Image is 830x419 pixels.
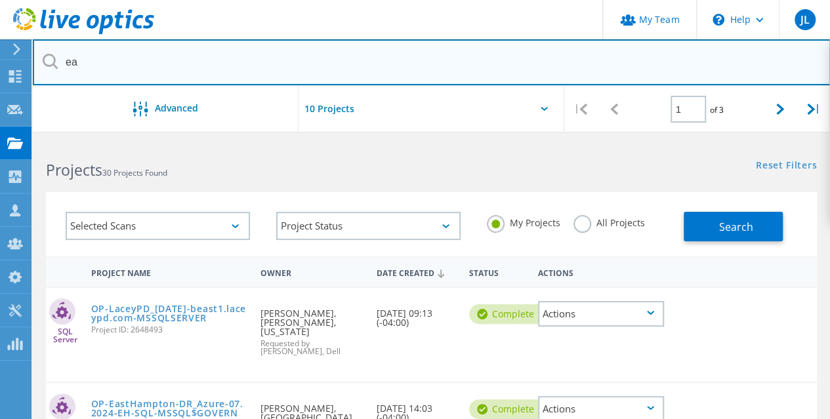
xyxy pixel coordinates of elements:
div: Project Name [85,260,255,284]
span: Requested by [PERSON_NAME], Dell [260,340,363,355]
span: Project ID: 2648493 [91,326,248,334]
b: Projects [46,159,102,180]
span: JL [800,14,809,25]
div: Owner [254,260,369,284]
span: SQL Server [46,328,85,344]
div: Complete [469,399,547,419]
span: of 3 [709,104,723,115]
span: 30 Projects Found [102,167,167,178]
label: My Projects [487,215,560,228]
label: All Projects [573,215,645,228]
a: OP-LaceyPD_[DATE]-beast1.laceypd.com-MSSQLSERVER [91,304,248,323]
div: [PERSON_NAME], [PERSON_NAME], [US_STATE] [254,288,369,369]
span: Search [719,220,753,234]
div: Actions [531,260,671,284]
span: Advanced [155,104,198,113]
div: [DATE] 09:13 (-04:00) [370,288,463,340]
div: Project Status [276,212,461,240]
a: Reset Filters [756,161,817,172]
div: | [797,86,830,132]
a: OP-EastHampton-DR_Azure-07.2024-EH-SQL-MSSQL$GOVERN [91,399,248,418]
a: Live Optics Dashboard [13,28,154,37]
div: Selected Scans [66,212,250,240]
div: Complete [469,304,547,324]
div: | [564,86,598,132]
svg: \n [713,14,724,26]
div: Status [463,260,532,284]
button: Search [684,212,783,241]
div: Date Created [370,260,463,285]
div: Actions [538,301,664,327]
